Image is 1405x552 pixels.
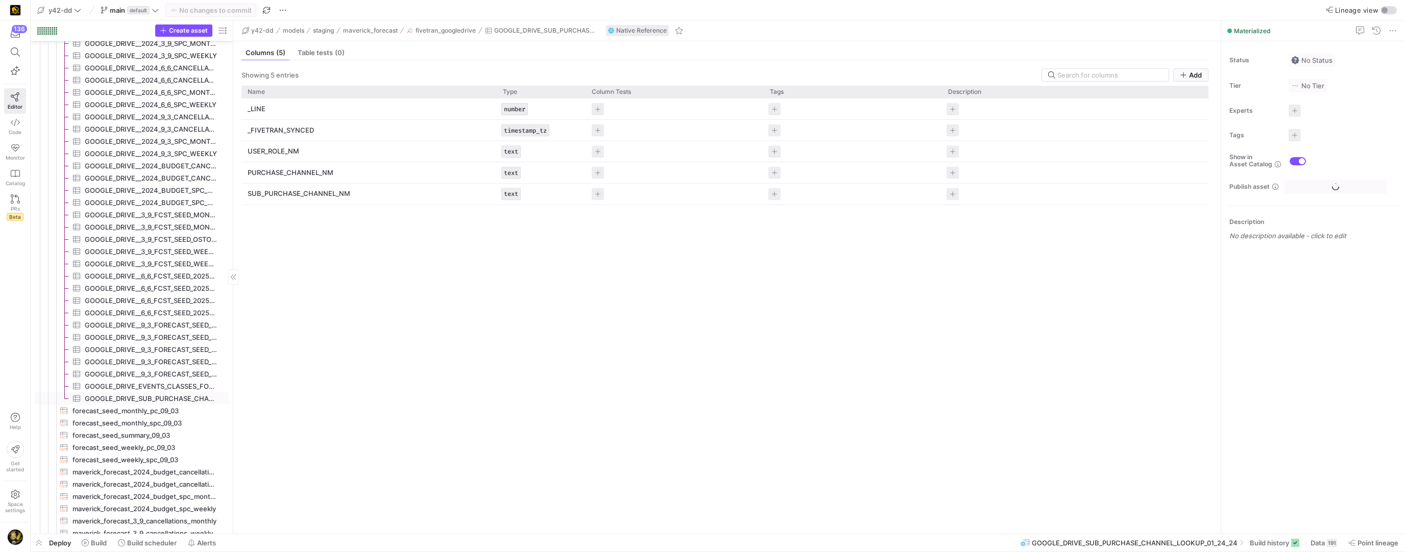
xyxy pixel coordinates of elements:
span: GOOGLE_DRIVE__2024_6_6_CANCELLATIONS_WEEKLY​​​​​​​​​ [85,74,217,86]
button: https://storage.googleapis.com/y42-prod-data-exchange/images/TkyYhdVHAhZk5dk8nd6xEeaFROCiqfTYinc7... [4,526,26,548]
div: Press SPACE to select this row. [35,135,229,147]
span: GOOGLE_DRIVE_SUB_PURCHASE_CHANNEL_LOOKUP_01_24_24​​​​​​​​​ [85,393,217,405]
div: Press SPACE to select this row. [35,62,229,74]
p: PURCHASE_CHANNEL_NM [248,163,491,183]
span: forecast_seed_monthly_pc_09_03​​​​​​​​​​ [72,405,217,417]
span: y42-dd [251,27,274,34]
a: maverick_forecast_2024_budget_cancellations_monthly​​​​​​​​​​ [35,466,229,478]
span: GOOGLE_DRIVE__9_3_FORECAST_SEED_MONTHLY_SPC​​​​​​​​​ [85,332,217,343]
span: Publish asset [1229,183,1270,190]
span: forecast_seed_weekly_pc_09_03​​​​​​​​​​ [72,442,217,454]
a: GOOGLE_DRIVE__9_3_FORECAST_SEED_SUMMARY_NO_UPLOAD​​​​​​​​​ [35,343,229,356]
span: GOOGLE_DRIVE__3_9_FCST_SEED_WEEKLY_SPC​​​​​​​​​ [85,258,217,270]
span: default [127,6,150,14]
span: GOOGLE_DRIVE__2024_BUDGET_CANCELLATIONS_MONTHLY​​​​​​​​​ [85,160,217,172]
span: Get started [6,460,24,472]
a: GOOGLE_DRIVE__2024_BUDGET_CANCELLATIONS_MONTHLY​​​​​​​​​ [35,160,229,172]
span: (0) [335,49,345,56]
button: y42-dd [35,4,84,17]
span: Table tests [298,49,345,56]
span: Add [1189,71,1202,79]
a: GOOGLE_DRIVE__2024_BUDGET_CANCELLATIONS_WEEKLY​​​​​​​​​ [35,172,229,184]
span: GOOGLE_DRIVE__2024_6_6_SPC_MONTHLY​​​​​​​​​ [85,87,217,98]
button: staging [310,24,336,37]
div: Press SPACE to select this row. [35,258,229,270]
span: Type [503,88,517,95]
button: GOOGLE_DRIVE_SUB_PURCHASE_CHANNEL_LOOKUP_01_24_24 [482,24,600,37]
button: maverick_forecast [341,24,400,37]
span: PRs [11,206,20,212]
span: GOOGLE_DRIVE__6_6_FCST_SEED_2025_WEEKLY_PC​​​​​​​​​ [85,295,217,307]
a: GOOGLE_DRIVE__3_9_FCST_SEED_MONTHLY_SPC​​​​​​​​​ [35,221,229,233]
div: 191 [1327,539,1337,547]
a: GOOGLE_DRIVE__3_9_FCST_SEED_WEEKLY_SPC​​​​​​​​​ [35,258,229,270]
button: Alerts [183,534,221,551]
span: GOOGLE_DRIVE__6_6_FCST_SEED_2025_WEEKLY_SPC​​​​​​​​​ [85,307,217,319]
div: Press SPACE to select this row. [35,270,229,282]
div: Press SPACE to select this row. [35,405,229,417]
div: Press SPACE to select this row. [35,417,229,429]
a: Spacesettings [4,485,26,518]
a: maverick_forecast_3_9_cancellations_monthly​​​​​​​​​​ [35,515,229,527]
span: (5) [276,49,285,56]
a: GOOGLE_DRIVE__2024_BUDGET_SPC_WEEKLY​​​​​​​​​ [35,196,229,209]
button: Getstarted [4,437,26,476]
div: Press SPACE to select this row. [35,527,229,539]
span: GOOGLE_DRIVE__6_6_FCST_SEED_2025_MONTHLY_SPC​​​​​​​​​ [85,283,217,294]
span: maverick_forecast_3_9_cancellations_weekly​​​​​​​​​​ [72,528,217,539]
a: GOOGLE_DRIVE__2024_9_3_CANCELLATIONS_MONTHLY​​​​​​​​​ [35,111,229,123]
button: Data191 [1306,534,1342,551]
span: Build scheduler [127,539,177,547]
span: Name [248,88,265,95]
a: forecast_seed_summary_09_03​​​​​​​​​​ [35,429,229,441]
span: Build history [1250,539,1289,547]
span: GOOGLE_DRIVE__3_9_FCST_SEED_OSTOTALS​​​​​​​​​ [85,234,217,245]
span: forecast_seed_summary_09_03​​​​​​​​​​ [72,430,217,441]
span: Help [9,424,21,430]
span: Code [9,129,21,135]
span: Build [91,539,107,547]
span: forecast_seed_monthly_spc_09_03​​​​​​​​​​ [72,417,217,429]
div: Press SPACE to select this row. [35,209,229,221]
p: No description available - click to edit [1229,232,1401,240]
div: Press SPACE to select this row. [241,183,1208,205]
a: maverick_forecast_3_9_cancellations_weekly​​​​​​​​​​ [35,527,229,539]
a: GOOGLE_DRIVE_SUB_PURCHASE_CHANNEL_LOOKUP_01_24_24​​​​​​​​​ [35,392,229,405]
span: maverick_forecast [343,27,398,34]
div: Press SPACE to select this row. [35,221,229,233]
a: https://storage.googleapis.com/y42-prod-data-exchange/images/uAsz27BndGEK0hZWDFeOjoxA7jCwgK9jE472... [4,2,26,19]
button: maindefault [98,4,161,17]
span: Lineage view [1335,6,1378,14]
a: GOOGLE_DRIVE__9_3_FORECAST_SEED_WEEKLY_SPC​​​​​​​​​ [35,368,229,380]
div: Press SPACE to select this row. [35,86,229,98]
span: staging [313,27,334,34]
button: Build history [1245,534,1304,551]
div: Press SPACE to select this row. [241,120,1208,141]
span: Deploy [49,539,71,547]
div: Press SPACE to select this row. [35,37,229,49]
div: Press SPACE to select this row. [35,368,229,380]
a: Monitor [4,139,26,165]
button: y42-dd [239,24,276,37]
span: maverick_forecast_3_9_cancellations_monthly​​​​​​​​​​ [72,515,217,527]
span: Alerts [197,539,216,547]
span: GOOGLE_DRIVE__9_3_FORECAST_SEED_MONTHLY_PC​​​​​​​​​ [85,319,217,331]
a: GOOGLE_DRIVE__2024_3_9_SPC_MONTHLY​​​​​​​​​ [35,37,229,49]
a: GOOGLE_DRIVE__9_3_FORECAST_SEED_MONTHLY_PC​​​​​​​​​ [35,319,229,331]
span: GOOGLE_DRIVE__2024_3_9_SPC_WEEKLY​​​​​​​​​ [85,50,217,62]
span: Beta [7,213,23,221]
img: No status [1291,56,1299,64]
span: maverick_forecast_2024_budget_spc_weekly​​​​​​​​​​ [72,503,217,515]
div: Press SPACE to select this row. [35,319,229,331]
span: GOOGLE_DRIVE__3_9_FCST_SEED_MONTHLY_PC​​​​​​​​​ [85,209,217,221]
a: GOOGLE_DRIVE__6_6_FCST_SEED_2025_WEEKLY_SPC​​​​​​​​​ [35,307,229,319]
a: GOOGLE_DRIVE__3_9_FCST_SEED_OSTOTALS​​​​​​​​​ [35,233,229,245]
button: No statusNo Status [1289,54,1335,67]
span: GOOGLE_DRIVE__9_3_FORECAST_SEED_SUMMARY_NO_UPLOAD​​​​​​​​​ [85,344,217,356]
div: Press SPACE to select this row. [35,196,229,209]
p: _FIVETRAN_SYNCED [248,120,491,140]
span: Description [948,88,981,95]
span: Point lineage [1358,539,1398,547]
span: Data [1311,539,1325,547]
span: GOOGLE_DRIVE_SUB_PURCHASE_CHANNEL_LOOKUP_01_24_24 [1032,539,1238,547]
